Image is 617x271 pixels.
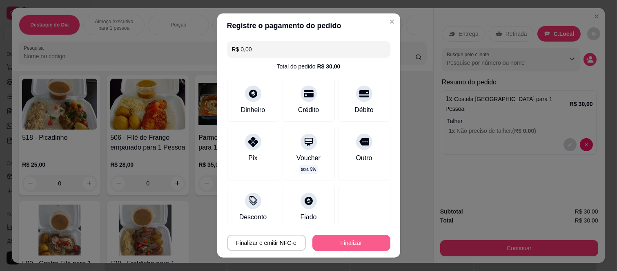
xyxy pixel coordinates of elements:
[317,62,341,71] div: R$ 30,00
[227,235,306,251] button: Finalizar e emitir NFC-e
[356,153,372,163] div: Outro
[296,153,321,163] div: Voucher
[217,13,400,38] header: Registre o pagamento do pedido
[298,105,319,115] div: Crédito
[301,166,316,172] p: taxa
[248,153,257,163] div: Pix
[310,166,316,172] span: 5 %
[300,212,316,222] div: Fiado
[241,105,265,115] div: Dinheiro
[312,235,390,251] button: Finalizar
[232,41,385,57] input: Ex.: hambúrguer de cordeiro
[385,15,399,28] button: Close
[354,105,373,115] div: Débito
[239,212,267,222] div: Desconto
[277,62,341,71] div: Total do pedido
